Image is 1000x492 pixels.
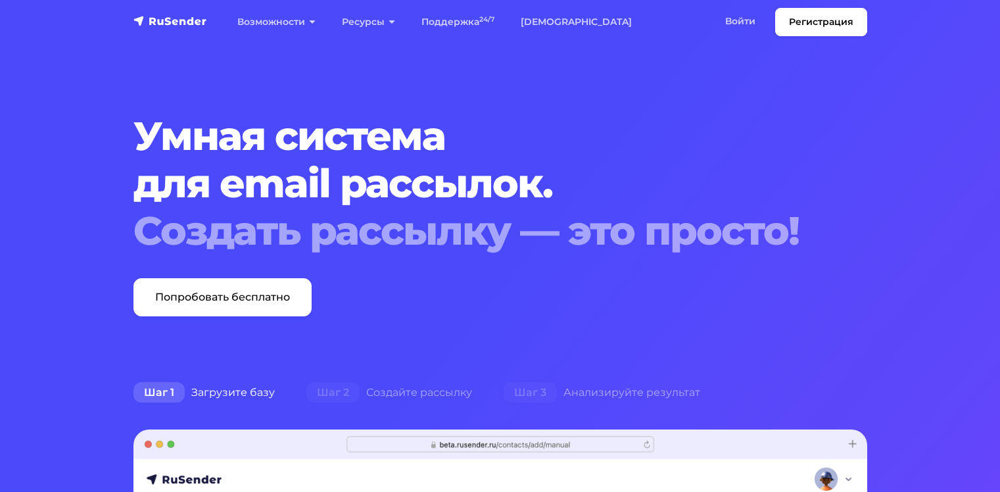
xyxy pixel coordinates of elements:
a: Ресурсы [329,9,408,36]
img: RuSender [133,14,207,28]
div: Создайте рассылку [291,380,488,406]
div: Создать рассылку — это просто! [133,207,805,255]
a: Возможности [224,9,329,36]
a: Поддержка24/7 [408,9,508,36]
div: Анализируйте результат [488,380,716,406]
span: Шаг 1 [133,382,185,403]
sup: 24/7 [479,15,494,24]
span: Шаг 3 [504,382,557,403]
span: Шаг 2 [306,382,360,403]
h1: Умная система для email рассылок. [133,112,805,255]
a: Попробовать бесплатно [133,278,312,316]
a: Войти [712,8,769,35]
div: Загрузите базу [118,380,291,406]
a: Регистрация [775,8,867,36]
a: [DEMOGRAPHIC_DATA] [508,9,645,36]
